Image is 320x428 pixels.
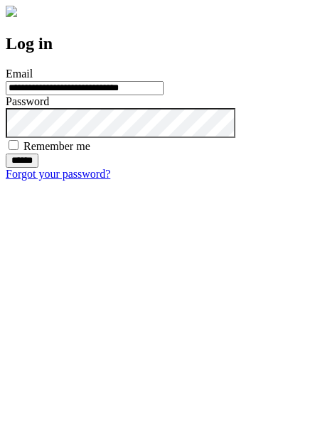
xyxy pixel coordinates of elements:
[6,95,49,107] label: Password
[6,168,110,180] a: Forgot your password?
[6,34,314,53] h2: Log in
[23,140,90,152] label: Remember me
[6,68,33,80] label: Email
[6,6,17,17] img: logo-4e3dc11c47720685a147b03b5a06dd966a58ff35d612b21f08c02c0306f2b779.png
